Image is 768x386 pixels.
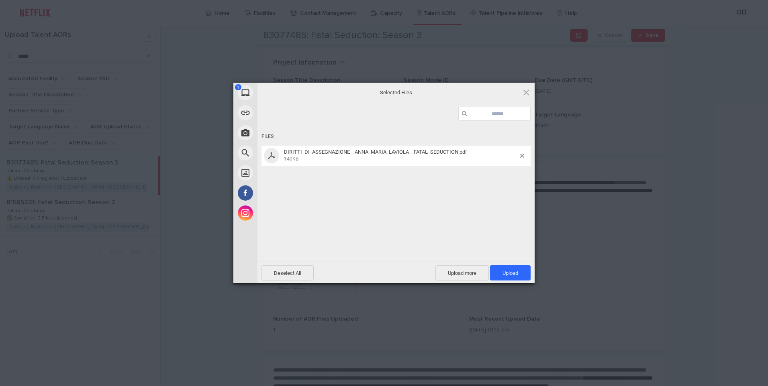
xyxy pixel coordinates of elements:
span: DIRITTI_DI_ASSEGNAZIONE__ANNA_MARIA_LAVIOLA__FATAL_SEDUCTION.pdf [282,149,520,162]
span: Selected Files [316,89,476,96]
span: Click here or hit ESC to close picker [522,88,531,97]
div: Facebook [233,183,330,203]
span: Deselect All [261,265,314,280]
div: Web Search [233,143,330,163]
div: Instagram [233,203,330,223]
span: Upload [502,270,518,276]
div: My Device [233,83,330,103]
span: DIRITTI_DI_ASSEGNAZIONE__ANNA_MARIA_LAVIOLA__FATAL_SEDUCTION.pdf [284,149,467,155]
div: Take Photo [233,123,330,143]
span: Upload more [435,265,489,280]
span: Upload [490,265,531,280]
span: 140KB [284,156,298,162]
div: Files [261,129,531,144]
div: Unsplash [233,163,330,183]
span: 1 [235,84,241,90]
div: Link (URL) [233,103,330,123]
